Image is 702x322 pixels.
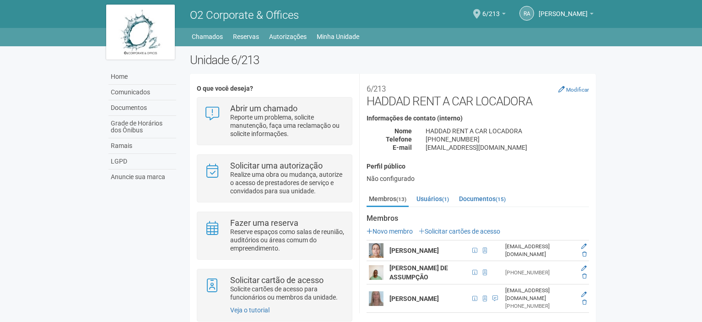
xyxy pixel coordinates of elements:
[269,30,307,43] a: Autorizações
[230,228,345,252] p: Reserve espaços como salas de reunião, auditórios ou áreas comum do empreendimento.
[505,269,573,277] div: [PHONE_NUMBER]
[367,214,589,223] strong: Membros
[108,154,176,169] a: LGPD
[457,192,508,206] a: Documentos(15)
[197,85,352,92] h4: O que você deseja?
[582,251,587,257] a: Excluir membro
[482,1,500,17] span: 6/213
[369,265,383,280] img: user.png
[367,115,589,122] h4: Informações de contato (interno)
[419,127,596,135] div: HADDAD RENT A CAR LOCADORA
[367,175,589,183] div: Não configurado
[496,196,506,202] small: (15)
[389,247,439,254] strong: [PERSON_NAME]
[230,104,297,113] strong: Abrir um chamado
[230,275,324,285] strong: Solicitar cartão de acesso
[566,87,589,93] small: Modificar
[369,291,383,306] img: user.png
[367,84,386,93] small: 6/213
[581,265,587,272] a: Editar membro
[419,135,596,143] div: [PHONE_NUMBER]
[389,295,439,302] strong: [PERSON_NAME]
[539,11,594,19] a: [PERSON_NAME]
[369,243,383,258] img: user.png
[419,143,596,152] div: [EMAIL_ADDRESS][DOMAIN_NAME]
[482,11,506,19] a: 6/213
[367,192,409,207] a: Membros(13)
[519,6,534,21] a: RA
[317,30,359,43] a: Minha Unidade
[190,9,299,22] span: O2 Corporate & Offices
[204,219,345,252] a: Fazer uma reserva Reserve espaços como salas de reunião, auditórios ou áreas comum do empreendime...
[230,306,270,314] a: Veja o tutorial
[108,100,176,116] a: Documentos
[581,291,587,298] a: Editar membro
[204,162,345,195] a: Solicitar uma autorização Realize uma obra ou mudança, autorize o acesso de prestadores de serviç...
[108,116,176,138] a: Grade de Horários dos Ônibus
[582,273,587,279] a: Excluir membro
[396,196,406,202] small: (13)
[108,69,176,85] a: Home
[230,113,345,138] p: Reporte um problema, solicite manutenção, faça uma reclamação ou solicite informações.
[386,136,412,143] strong: Telefone
[190,53,596,67] h2: Unidade 6/213
[505,302,573,310] div: [PHONE_NUMBER]
[230,170,345,195] p: Realize uma obra ou mudança, autorize o acesso de prestadores de serviço e convidados para sua un...
[393,144,412,151] strong: E-mail
[389,264,448,281] strong: [PERSON_NAME] DE ASSUMPÇÃO
[230,285,345,301] p: Solicite cartões de acesso para funcionários ou membros da unidade.
[558,86,589,93] a: Modificar
[108,169,176,185] a: Anuncie sua marca
[367,163,589,170] h4: Perfil público
[419,228,500,235] a: Solicitar cartões de acesso
[394,127,412,135] strong: Nome
[582,299,587,306] a: Excluir membro
[367,228,413,235] a: Novo membro
[505,287,573,302] div: [EMAIL_ADDRESS][DOMAIN_NAME]
[108,138,176,154] a: Ramais
[442,196,449,202] small: (1)
[581,243,587,250] a: Editar membro
[204,104,345,138] a: Abrir um chamado Reporte um problema, solicite manutenção, faça uma reclamação ou solicite inform...
[204,276,345,301] a: Solicitar cartão de acesso Solicite cartões de acesso para funcionários ou membros da unidade.
[106,5,175,60] img: logo.jpg
[230,161,323,170] strong: Solicitar uma autorização
[414,192,451,206] a: Usuários(1)
[539,1,588,17] span: ROSANGELA APARECIDA SANTOS HADDAD
[230,218,298,228] strong: Fazer uma reserva
[367,81,589,108] h2: HADDAD RENT A CAR LOCADORA
[233,30,259,43] a: Reservas
[108,85,176,100] a: Comunicados
[192,30,223,43] a: Chamados
[505,243,573,258] div: [EMAIL_ADDRESS][DOMAIN_NAME]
